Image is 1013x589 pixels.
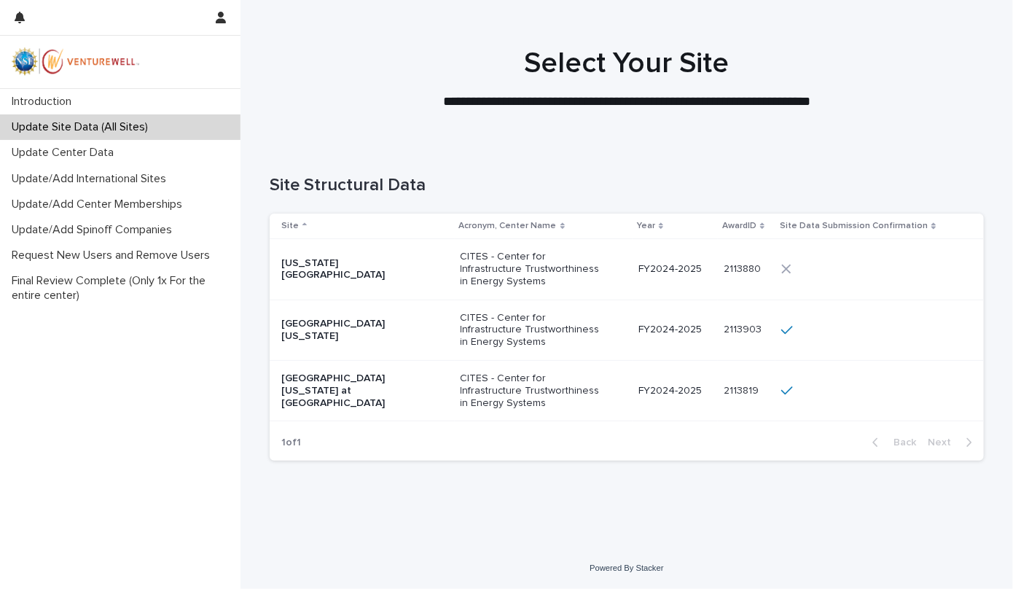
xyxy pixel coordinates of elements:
p: CITES - Center for Infrastructure Trustworthiness in Energy Systems [461,251,606,287]
p: Site Data Submission Confirmation [780,218,928,234]
p: Final Review Complete (Only 1x For the entire center) [6,274,240,302]
p: Acronym, Center Name [459,218,557,234]
p: 2113903 [724,321,764,336]
span: Next [928,437,960,448]
button: Back [861,436,922,449]
a: Powered By Stacker [590,563,663,572]
p: CITES - Center for Infrastructure Trustworthiness in Energy Systems [461,312,606,348]
p: Year [637,218,655,234]
button: Next [922,436,984,449]
p: AwardID [722,218,756,234]
p: Update/Add Center Memberships [6,198,194,211]
span: Back [885,437,916,448]
p: CITES - Center for Infrastructure Trustworthiness in Energy Systems [461,372,606,409]
p: FY2024-2025 [638,263,712,276]
p: [GEOGRAPHIC_DATA][US_STATE] [281,318,427,343]
p: Update Center Data [6,146,125,160]
p: Update/Add International Sites [6,172,178,186]
p: 2113819 [724,382,762,397]
tr: [US_STATE][GEOGRAPHIC_DATA]CITES - Center for Infrastructure Trustworthiness in Energy SystemsFY2... [270,239,984,300]
p: FY2024-2025 [638,324,712,336]
h1: Site Structural Data [270,175,984,196]
p: Site [281,218,299,234]
p: Request New Users and Remove Users [6,249,222,262]
h1: Select Your Site [270,46,984,81]
p: FY2024-2025 [638,385,712,397]
p: Update/Add Spinoff Companies [6,223,184,237]
p: 1 of 1 [270,425,313,461]
p: [US_STATE][GEOGRAPHIC_DATA] [281,257,427,282]
p: Introduction [6,95,83,109]
p: Update Site Data (All Sites) [6,120,160,134]
p: 2113880 [724,260,764,276]
img: mWhVGmOKROS2pZaMU8FQ [12,47,140,77]
tr: [GEOGRAPHIC_DATA][US_STATE]CITES - Center for Infrastructure Trustworthiness in Energy SystemsFY2... [270,300,984,360]
tr: [GEOGRAPHIC_DATA][US_STATE] at [GEOGRAPHIC_DATA]CITES - Center for Infrastructure Trustworthiness... [270,360,984,421]
p: [GEOGRAPHIC_DATA][US_STATE] at [GEOGRAPHIC_DATA] [281,372,427,409]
